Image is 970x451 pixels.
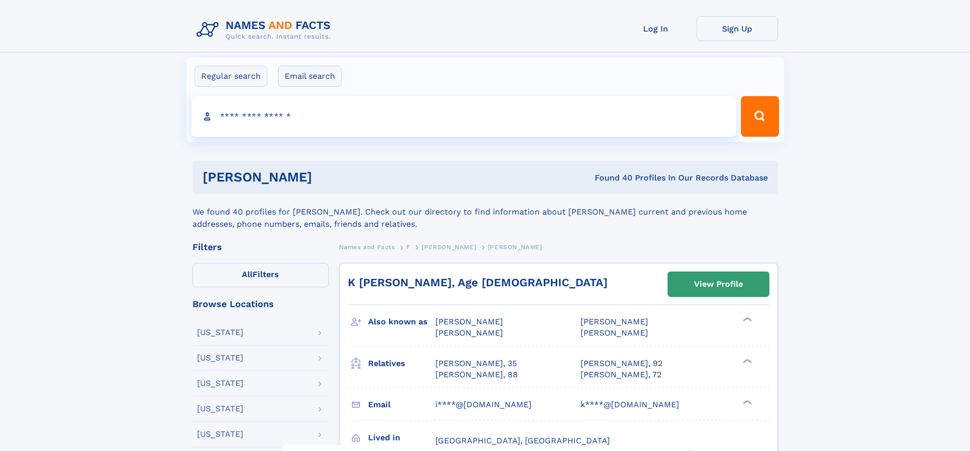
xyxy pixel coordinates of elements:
[406,240,410,253] a: F
[368,429,435,446] h3: Lived in
[195,66,267,87] label: Regular search
[694,273,743,296] div: View Profile
[406,244,410,251] span: F
[435,436,610,445] span: [GEOGRAPHIC_DATA], [GEOGRAPHIC_DATA]
[197,405,243,413] div: [US_STATE]
[191,96,737,137] input: search input
[192,243,329,252] div: Filters
[435,358,517,369] a: [PERSON_NAME], 35
[697,16,778,41] a: Sign Up
[740,316,753,323] div: ❯
[741,96,779,137] button: Search Button
[242,269,253,279] span: All
[197,379,243,387] div: [US_STATE]
[339,240,395,253] a: Names and Facts
[197,328,243,337] div: [US_STATE]
[453,172,768,184] div: Found 40 Profiles In Our Records Database
[580,328,648,338] span: [PERSON_NAME]
[192,16,339,44] img: Logo Names and Facts
[197,430,243,438] div: [US_STATE]
[192,263,329,287] label: Filters
[348,276,607,289] a: K [PERSON_NAME], Age [DEMOGRAPHIC_DATA]
[203,171,454,184] h1: [PERSON_NAME]
[580,317,648,326] span: [PERSON_NAME]
[422,240,476,253] a: [PERSON_NAME]
[368,355,435,372] h3: Relatives
[192,299,329,309] div: Browse Locations
[368,396,435,413] h3: Email
[368,313,435,330] h3: Also known as
[615,16,697,41] a: Log In
[740,357,753,364] div: ❯
[668,272,769,296] a: View Profile
[422,244,476,251] span: [PERSON_NAME]
[435,317,503,326] span: [PERSON_NAME]
[488,244,542,251] span: [PERSON_NAME]
[435,369,518,380] a: [PERSON_NAME], 88
[278,66,342,87] label: Email search
[740,399,753,405] div: ❯
[192,194,778,230] div: We found 40 profiles for [PERSON_NAME]. Check out our directory to find information about [PERSON...
[580,369,661,380] a: [PERSON_NAME], 72
[197,354,243,362] div: [US_STATE]
[435,328,503,338] span: [PERSON_NAME]
[580,358,662,369] a: [PERSON_NAME], 92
